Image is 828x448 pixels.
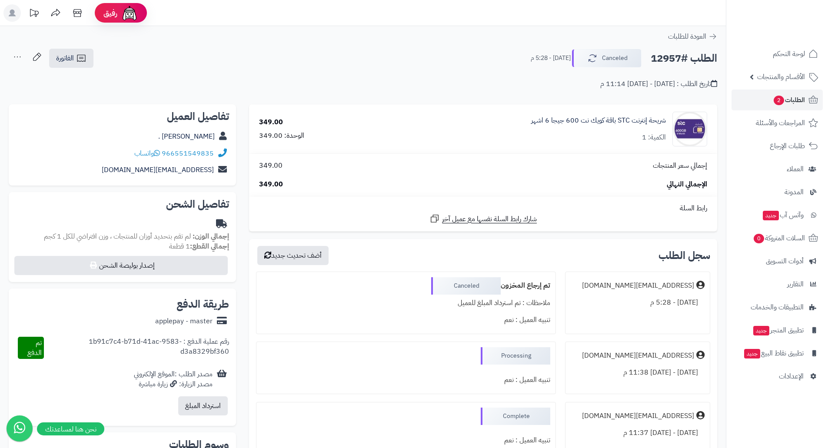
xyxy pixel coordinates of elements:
[732,43,823,64] a: لوحة التحكم
[732,159,823,179] a: العملاء
[16,111,229,122] h2: تفاصيل العميل
[44,231,191,242] span: لم تقم بتحديد أوزان للمنتجات ، وزن افتراضي للكل 1 كجم
[49,49,93,68] a: الفاتورة
[102,165,214,175] a: [EMAIL_ADDRESS][DOMAIN_NAME]
[571,294,705,311] div: [DATE] - 5:28 م
[481,347,550,365] div: Processing
[732,320,823,341] a: تطبيق المتجرجديد
[259,161,283,171] span: 349.00
[642,133,666,143] div: الكمية: 1
[178,396,228,415] button: استرداد المبلغ
[259,131,304,141] div: الوحدة: 349.00
[501,280,550,291] b: تم إرجاع المخزون
[158,131,215,142] a: [PERSON_NAME] .
[773,94,805,106] span: الطلبات
[732,297,823,318] a: التطبيقات والخدمات
[753,326,769,335] span: جديد
[155,316,213,326] div: applepay - master
[176,299,229,309] h2: طريقة الدفع
[732,113,823,133] a: المراجعات والأسئلة
[169,241,229,252] small: 1 قطعة
[442,214,537,224] span: شارك رابط السلة نفسها مع عميل آخر
[756,117,805,129] span: المراجعات والأسئلة
[582,281,694,291] div: [EMAIL_ADDRESS][DOMAIN_NAME]
[732,205,823,226] a: وآتس آبجديد
[44,337,229,359] div: رقم عملية الدفع : 1b91c7c4-b71d-41ac-9583-d3a8329bf360
[253,203,714,213] div: رابط السلة
[23,4,45,24] a: تحديثات المنصة
[773,48,805,60] span: لوحة التحكم
[668,31,706,42] span: العودة للطلبات
[753,232,805,244] span: السلات المتروكة
[582,351,694,361] div: [EMAIL_ADDRESS][DOMAIN_NAME]
[190,241,229,252] strong: إجمالي القطع:
[732,366,823,387] a: الإعدادات
[751,301,804,313] span: التطبيقات والخدمات
[134,148,160,159] a: واتساب
[732,228,823,249] a: السلات المتروكة0
[429,213,537,224] a: شارك رابط السلة نفسها مع عميل آخر
[732,251,823,272] a: أدوات التسويق
[600,79,717,89] div: تاريخ الطلب : [DATE] - [DATE] 11:14 م
[779,370,804,382] span: الإعدادات
[785,186,804,198] span: المدونة
[668,31,717,42] a: العودة للطلبات
[571,364,705,381] div: [DATE] - [DATE] 11:38 م
[766,255,804,267] span: أدوات التسويق
[673,112,707,146] img: 1737381301-5796560422315345811-90x90.jpg
[757,71,805,83] span: الأقسام والمنتجات
[259,117,283,127] div: 349.00
[658,250,710,261] h3: سجل الطلب
[743,347,804,359] span: تطبيق نقاط البيع
[770,140,805,152] span: طلبات الإرجاع
[257,246,329,265] button: أضف تحديث جديد
[262,295,550,312] div: ملاحظات : تم استرداد المبلغ للعميل
[732,343,823,364] a: تطبيق نقاط البيعجديد
[732,182,823,202] a: المدونة
[572,49,642,67] button: Canceled
[531,54,571,63] small: [DATE] - 5:28 م
[531,116,666,126] a: شريحة إنترنت STC باقة كويك نت 600 جيجا 6 اشهر
[744,349,760,358] span: جديد
[774,96,784,105] span: 2
[787,163,804,175] span: العملاء
[134,379,213,389] div: مصدر الزيارة: زيارة مباشرة
[667,179,707,189] span: الإجمالي النهائي
[653,161,707,171] span: إجمالي سعر المنتجات
[262,312,550,329] div: تنبيه العميل : نعم
[103,8,117,18] span: رفيق
[481,408,550,425] div: Complete
[787,278,804,290] span: التقارير
[582,411,694,421] div: [EMAIL_ADDRESS][DOMAIN_NAME]
[134,369,213,389] div: مصدر الطلب :الموقع الإلكتروني
[193,231,229,242] strong: إجمالي الوزن:
[259,179,283,189] span: 349.00
[651,50,717,67] h2: الطلب #12957
[16,199,229,209] h2: تفاصيل الشحن
[162,148,214,159] a: 966551549835
[431,277,501,295] div: Canceled
[121,4,138,22] img: ai-face.png
[27,338,42,358] span: تم الدفع
[762,209,804,221] span: وآتس آب
[732,90,823,110] a: الطلبات2
[571,425,705,441] div: [DATE] - [DATE] 11:37 م
[732,136,823,156] a: طلبات الإرجاع
[732,274,823,295] a: التقارير
[752,324,804,336] span: تطبيق المتجر
[769,24,820,43] img: logo-2.png
[14,256,228,275] button: إصدار بوليصة الشحن
[754,234,764,243] span: 0
[262,372,550,388] div: تنبيه العميل : نعم
[763,211,779,220] span: جديد
[56,53,74,63] span: الفاتورة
